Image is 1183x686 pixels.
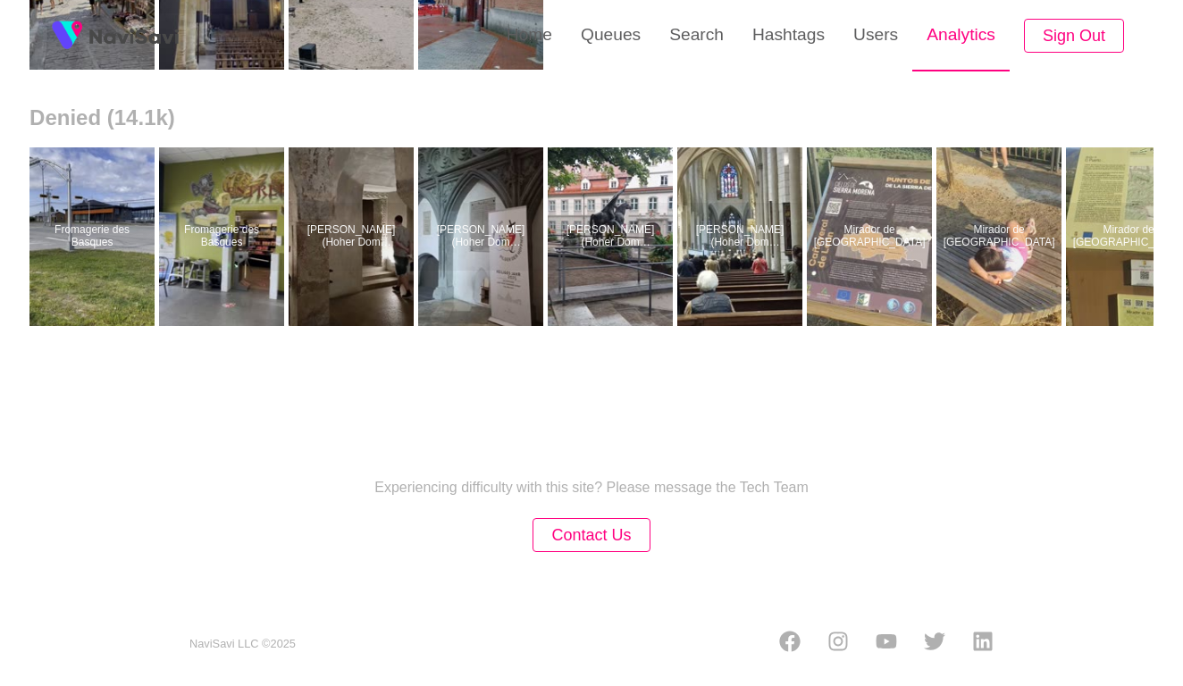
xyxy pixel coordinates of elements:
a: Fromagerie des BasquesFromagerie des Basques [159,147,289,326]
a: Contact Us [533,528,650,543]
a: [PERSON_NAME] (Hoher Dom [PERSON_NAME] Heimsuchung)Augsburger Dom (Hoher Dom Mariä Heimsuchung) [289,147,418,326]
img: fireSpot [89,27,179,45]
h2: Denied (14.1k) [29,105,1154,130]
a: Mirador de [GEOGRAPHIC_DATA]Mirador de El Puerto [936,147,1066,326]
p: Experiencing difficulty with this site? Please message the Tech Team [374,480,809,496]
a: [PERSON_NAME] (Hoher Dom [PERSON_NAME] Heimsuchung)Augsburger Dom (Hoher Dom Mariä Heimsuchung) [418,147,548,326]
a: Youtube [876,631,897,657]
a: [PERSON_NAME] (Hoher Dom [PERSON_NAME] Heimsuchung)Augsburger Dom (Hoher Dom Mariä Heimsuchung) [677,147,807,326]
a: Fromagerie des BasquesFromagerie des Basques [29,147,159,326]
a: LinkedIn [972,631,994,657]
button: Contact Us [533,518,650,553]
a: [PERSON_NAME] (Hoher Dom [PERSON_NAME] Heimsuchung)Augsburger Dom (Hoher Dom Mariä Heimsuchung) [548,147,677,326]
img: fireSpot [45,13,89,58]
a: Mirador de [GEOGRAPHIC_DATA]Mirador de El Puerto [807,147,936,326]
small: NaviSavi LLC © 2025 [189,638,296,651]
button: Sign Out [1024,19,1124,54]
a: Twitter [924,631,945,657]
a: Facebook [779,631,801,657]
a: Instagram [827,631,849,657]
